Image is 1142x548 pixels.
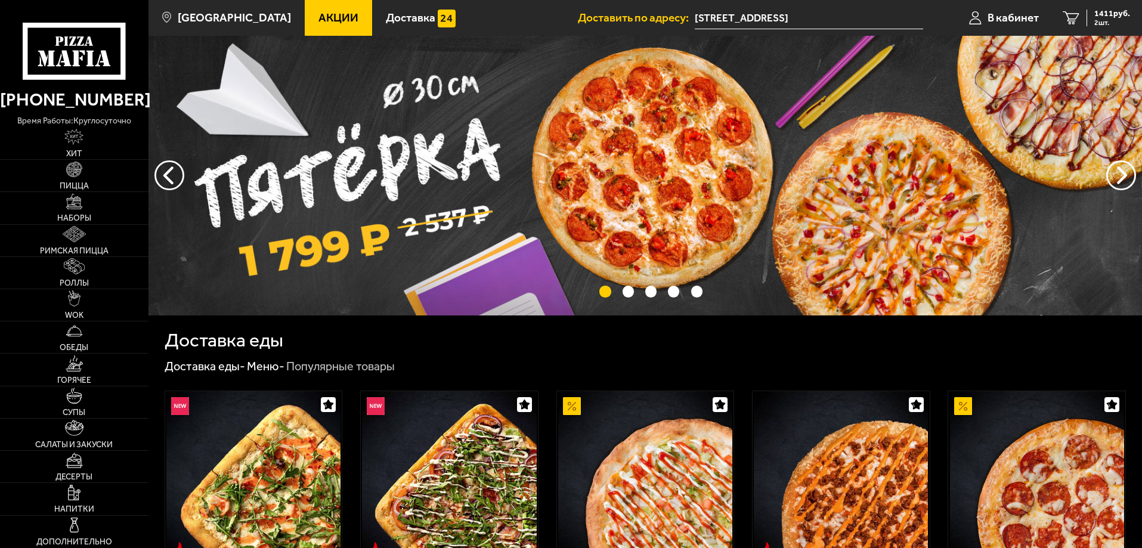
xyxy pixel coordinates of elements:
span: Акции [318,12,358,23]
button: следующий [154,160,184,190]
span: Наборы [57,214,91,222]
a: Меню- [247,359,284,373]
span: Римская пицца [40,247,109,255]
span: [GEOGRAPHIC_DATA] [178,12,291,23]
span: Пицца [60,182,89,190]
span: WOK [65,311,83,320]
button: точки переключения [599,286,611,297]
img: Новинка [367,397,385,415]
span: Супы [63,408,85,417]
span: проспект Будённого, 19к2 [695,7,923,29]
img: Новинка [171,397,189,415]
div: Популярные товары [286,359,395,374]
span: Обеды [60,343,88,352]
span: Десерты [55,473,92,481]
span: Горячее [57,376,91,385]
span: 1411 руб. [1094,10,1130,18]
span: В кабинет [988,12,1039,23]
span: Доставка [386,12,435,23]
span: Доставить по адресу: [578,12,695,23]
button: точки переключения [691,286,702,297]
span: Дополнительно [36,538,112,546]
img: Акционный [954,397,972,415]
span: Салаты и закуски [35,441,113,449]
button: точки переключения [623,286,634,297]
span: Роллы [60,279,89,287]
button: точки переключения [668,286,679,297]
a: Доставка еды- [165,359,245,373]
img: Акционный [563,397,581,415]
span: Хит [66,150,82,158]
input: Ваш адрес доставки [695,7,923,29]
span: Напитки [54,505,94,513]
h1: Доставка еды [165,331,283,350]
button: точки переключения [645,286,657,297]
button: предыдущий [1106,160,1136,190]
img: 15daf4d41897b9f0e9f617042186c801.svg [438,10,456,27]
span: 2 шт. [1094,19,1130,26]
